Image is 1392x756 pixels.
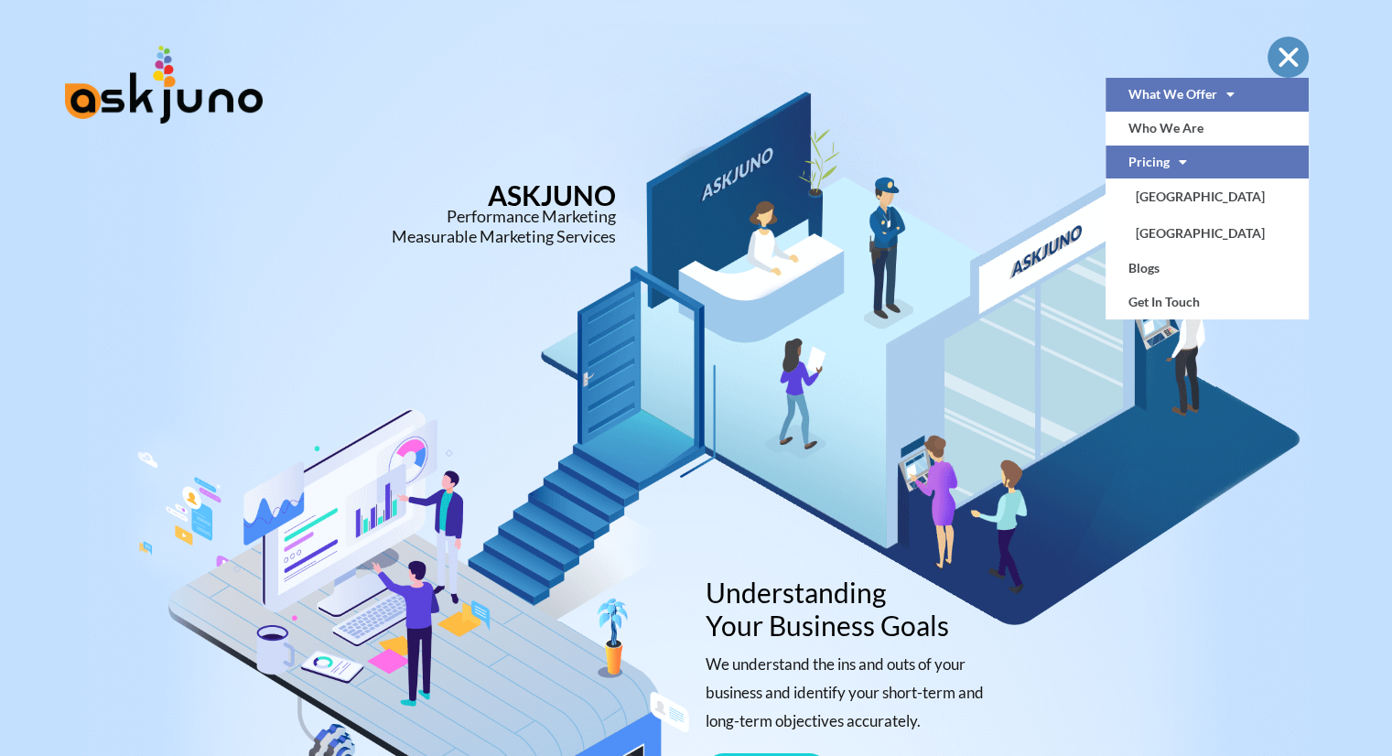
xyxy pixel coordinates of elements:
a: Blogs [1106,252,1310,286]
a: Who We Are [1106,112,1310,146]
ul: Pricing [1106,178,1310,252]
a: Get In Touch [1106,286,1310,319]
h1: ASKJUNO [218,178,615,211]
h2: Understanding Your Business Goals [705,576,1016,642]
div: Menu Toggle [1268,37,1309,78]
a: What We Offer [1106,78,1310,112]
span: We understand the ins and outs of your business and identify your short-term and long-term object... [705,654,983,729]
div: Performance Marketing Measurable Marketing Services [218,207,615,246]
a: [GEOGRAPHIC_DATA] [1106,178,1310,215]
a: [GEOGRAPHIC_DATA] [1106,215,1310,252]
a: Pricing [1106,146,1310,179]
